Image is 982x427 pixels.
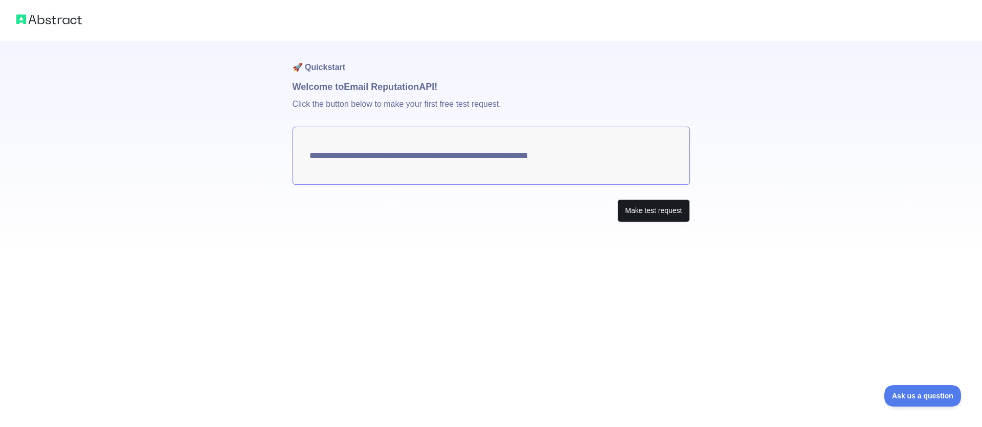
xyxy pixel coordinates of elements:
[293,94,690,127] p: Click the button below to make your first free test request.
[617,199,689,222] button: Make test request
[293,80,690,94] h1: Welcome to Email Reputation API!
[884,385,962,407] iframe: Toggle Customer Support
[16,12,82,27] img: Abstract logo
[293,41,690,80] h1: 🚀 Quickstart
